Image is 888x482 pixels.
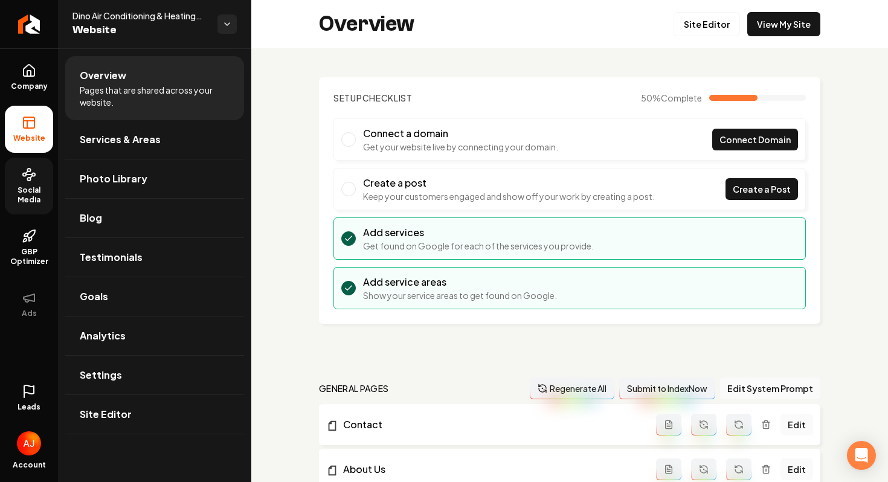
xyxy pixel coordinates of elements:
span: Goals [80,289,108,304]
button: Regenerate All [530,378,614,399]
h3: Add services [363,225,594,240]
a: Site Editor [65,395,244,434]
span: Photo Library [80,172,147,186]
a: GBP Optimizer [5,219,53,276]
img: Rebolt Logo [18,14,40,34]
a: Connect Domain [712,129,798,150]
span: Social Media [5,185,53,205]
button: Ads [5,281,53,328]
a: View My Site [747,12,820,36]
a: Photo Library [65,159,244,198]
a: Create a Post [726,178,798,200]
span: Pages that are shared across your website. [80,84,230,108]
span: Testimonials [80,250,143,265]
h2: Checklist [333,92,413,104]
h3: Connect a domain [363,126,558,141]
span: GBP Optimizer [5,247,53,266]
p: Show your service areas to get found on Google. [363,289,557,301]
span: Blog [80,211,102,225]
a: Company [5,54,53,101]
a: Contact [326,417,656,432]
img: Austin Jellison [17,431,41,455]
a: Site Editor [674,12,740,36]
a: Goals [65,277,244,316]
span: Leads [18,402,40,412]
h3: Create a post [363,176,655,190]
p: Get found on Google for each of the services you provide. [363,240,594,252]
a: Leads [5,374,53,422]
div: Open Intercom Messenger [847,441,876,470]
span: Setup [333,92,362,103]
p: Keep your customers engaged and show off your work by creating a post. [363,190,655,202]
span: Connect Domain [719,133,791,146]
h3: Add service areas [363,275,557,289]
span: Settings [80,368,122,382]
a: Testimonials [65,238,244,277]
span: Analytics [80,329,126,343]
button: Add admin page prompt [656,458,681,480]
span: Complete [661,92,702,103]
button: Submit to IndexNow [619,378,715,399]
a: Services & Areas [65,120,244,159]
button: Open user button [17,426,41,455]
span: 50 % [641,92,702,104]
a: Analytics [65,317,244,355]
span: Account [13,460,46,470]
span: Website [8,133,50,143]
a: Blog [65,199,244,237]
a: Settings [65,356,244,394]
span: Site Editor [80,407,132,422]
a: Edit [780,414,813,435]
p: Get your website live by connecting your domain. [363,141,558,153]
span: Dino Air Conditioning & Heating LLC [72,10,208,22]
a: Edit [780,458,813,480]
a: About Us [326,462,656,477]
span: Company [6,82,53,91]
span: Website [72,22,208,39]
h2: general pages [319,382,389,394]
span: Ads [17,309,42,318]
h2: Overview [319,12,414,36]
button: Edit System Prompt [720,378,820,399]
span: Create a Post [733,183,791,196]
span: Services & Areas [80,132,161,147]
span: Overview [80,68,126,83]
a: Social Media [5,158,53,214]
button: Add admin page prompt [656,414,681,435]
